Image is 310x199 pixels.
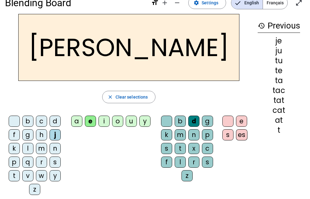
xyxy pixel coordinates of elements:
div: x [188,143,199,154]
span: Clear selections [116,93,148,101]
div: f [9,129,20,140]
div: l [22,143,33,154]
div: c [36,116,47,127]
div: tu [258,57,300,64]
div: je [258,37,300,45]
div: r [36,157,47,168]
div: s [50,157,61,168]
div: d [50,116,61,127]
div: a [71,116,82,127]
div: y [139,116,151,127]
div: ta [258,77,300,84]
div: r [188,157,199,168]
div: h [36,129,47,140]
div: o [112,116,123,127]
div: u [126,116,137,127]
mat-icon: close [107,94,113,100]
div: e [85,116,96,127]
h3: Previous [258,19,300,33]
div: v [22,170,33,181]
div: z [29,184,40,195]
div: f [161,157,172,168]
div: b [175,116,186,127]
button: Clear selections [102,91,156,103]
div: g [202,116,213,127]
div: t [258,126,300,134]
div: g [22,129,33,140]
div: ju [258,47,300,55]
div: c [202,143,213,154]
div: d [188,116,199,127]
div: w [36,170,47,181]
div: tat [258,97,300,104]
h2: [PERSON_NAME] [18,14,239,81]
div: k [161,129,172,140]
div: p [202,129,213,140]
div: cat [258,107,300,114]
div: s [202,157,213,168]
div: z [181,170,193,181]
div: n [50,143,61,154]
div: q [22,157,33,168]
div: k [9,143,20,154]
div: i [98,116,110,127]
div: at [258,117,300,124]
div: l [175,157,186,168]
div: b [22,116,33,127]
div: es [236,129,247,140]
div: s [161,143,172,154]
div: t [9,170,20,181]
div: n [188,129,199,140]
div: tac [258,87,300,94]
mat-icon: history [258,22,265,29]
div: s [222,129,234,140]
div: y [50,170,61,181]
div: m [175,129,186,140]
div: t [175,143,186,154]
div: e [236,116,247,127]
div: m [36,143,47,154]
div: p [9,157,20,168]
div: te [258,67,300,74]
div: j [50,129,61,140]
